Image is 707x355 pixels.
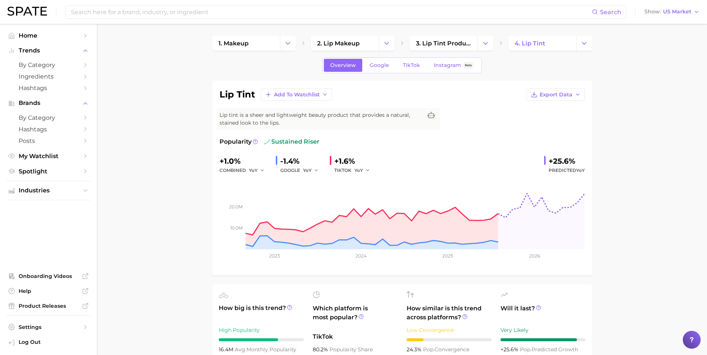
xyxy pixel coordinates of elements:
[6,71,91,82] a: Ingredients
[19,303,78,309] span: Product Releases
[6,124,91,135] a: Hashtags
[355,253,366,259] tspan: 2024
[501,346,520,353] span: +25.6%
[330,62,356,68] span: Overview
[6,82,91,94] a: Hashtags
[303,166,319,175] button: YoY
[6,185,91,196] button: Industries
[7,7,47,16] img: SPATE
[19,126,78,133] span: Hashtags
[70,6,592,18] input: Search here for a brand, industry, or ingredient
[19,187,78,194] span: Industries
[317,40,360,47] span: 2. lip makeup
[407,304,492,322] span: How similar is this trend across platforms?
[354,166,370,175] button: YoY
[280,36,296,51] button: Change Category
[219,346,235,353] span: 16.4m
[19,114,78,121] span: by Category
[403,62,420,68] span: TikTok
[6,336,91,349] a: Log out. Currently logged in with e-mail CSnow@ulta.com.
[19,32,78,39] span: Home
[520,346,531,353] abbr: popularity index
[6,112,91,124] a: by Category
[19,84,78,92] span: Hashtags
[501,338,586,341] div: 9 / 10
[644,10,661,14] span: Show
[663,10,691,14] span: US Market
[363,59,395,72] a: Google
[6,135,91,147] a: Posts
[218,40,249,47] span: 1. makeup
[600,9,621,16] span: Search
[19,288,78,294] span: Help
[219,326,304,335] div: High Popularity
[423,346,469,353] span: convergence
[329,346,373,353] span: popularity share
[370,62,389,68] span: Google
[19,47,78,54] span: Trends
[407,326,492,335] div: Low Convergence
[212,36,280,51] a: 1. makeup
[19,153,78,160] span: My Watchlist
[540,92,572,98] span: Export Data
[442,253,453,259] tspan: 2025
[219,338,304,341] div: 7 / 10
[508,36,576,51] a: 4. lip tint
[6,97,91,109] button: Brands
[576,167,585,173] span: YoY
[379,36,395,51] button: Change Category
[354,167,363,173] span: YoY
[6,45,91,56] button: Trends
[334,166,375,175] div: TIKTOK
[416,40,471,47] span: 3. lip tint products
[19,168,78,175] span: Spotlight
[219,304,304,322] span: How big is this trend?
[303,167,312,173] span: YoY
[501,326,586,335] div: Very Likely
[576,36,592,51] button: Change Category
[220,155,270,167] div: +1.0%
[529,253,540,259] tspan: 2026
[19,339,85,345] span: Log Out
[6,30,91,41] a: Home
[220,166,270,175] div: combined
[407,346,423,353] span: 24.3%
[280,166,324,175] div: GOOGLE
[465,62,472,68] span: Beta
[324,59,362,72] a: Overview
[6,150,91,162] a: My Watchlist
[520,346,578,353] span: predicted growth
[313,304,398,329] span: Which platform is most popular?
[410,36,477,51] a: 3. lip tint products
[19,61,78,68] span: by Category
[311,36,379,51] a: 2. lip makeup
[261,88,332,101] button: Add to Watchlist
[515,40,545,47] span: 4. lip tint
[6,322,91,333] a: Settings
[6,271,91,282] a: Onboarding Videos
[6,300,91,311] a: Product Releases
[19,273,78,279] span: Onboarding Videos
[397,59,426,72] a: TikTok
[19,137,78,144] span: Posts
[423,346,435,353] abbr: popularity index
[19,324,78,330] span: Settings
[220,137,252,146] span: Popularity
[549,166,585,175] span: Predicted
[501,304,586,322] span: Will it last?
[220,111,422,127] span: Lip tint is a sheer and lightweight beauty product that provides a natural, stained look to the l...
[269,253,280,259] tspan: 2023
[235,346,296,353] span: monthly popularity
[334,155,375,167] div: +1.6%
[264,137,319,146] span: sustained riser
[643,7,701,17] button: ShowUS Market
[235,346,246,353] abbr: average
[6,285,91,297] a: Help
[549,155,585,167] div: +25.6%
[313,346,329,353] span: 80.2%
[19,100,78,106] span: Brands
[6,59,91,71] a: by Category
[220,90,255,99] h1: lip tint
[477,36,493,51] button: Change Category
[249,166,265,175] button: YoY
